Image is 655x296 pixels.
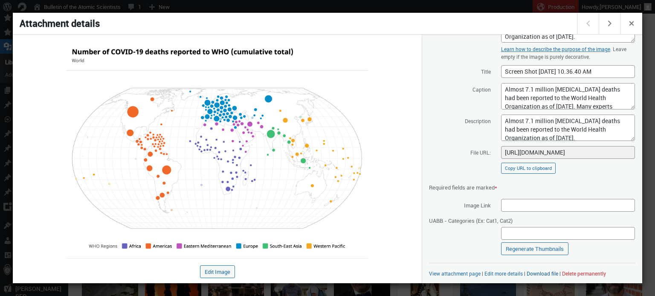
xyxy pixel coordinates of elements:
span: | [524,270,525,277]
textarea: Almost 7.1 million [MEDICAL_DATA] deaths had been reported to the World Health Organization as of... [501,115,635,141]
label: Description [429,114,491,127]
textarea: Almost 7.1 million [MEDICAL_DATA] deaths had been reported to the World Health Organization as of... [501,83,635,109]
p: . Leave empty if the image is purely decorative. [501,45,635,60]
button: Delete permanently [562,270,606,277]
label: Title [429,65,491,78]
label: File URL: [429,146,491,158]
label: Caption [429,83,491,95]
span: | [559,270,561,277]
span: Image Link [429,198,491,211]
a: Regenerate Thumbnails [501,242,568,255]
span: UABB - Categories (Ex: Cat1, Cat2) [429,214,513,227]
a: Download file [527,270,558,277]
span: Required fields are marked [429,184,497,191]
span: | [482,270,483,277]
h1: Attachment details [13,13,578,34]
button: Copy URL to clipboard [501,163,556,174]
a: View attachment page [429,270,481,277]
a: Learn how to describe the purpose of the image(opens in a new tab) [501,46,610,52]
button: Edit Image [200,265,235,278]
a: Edit more details [484,270,523,277]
